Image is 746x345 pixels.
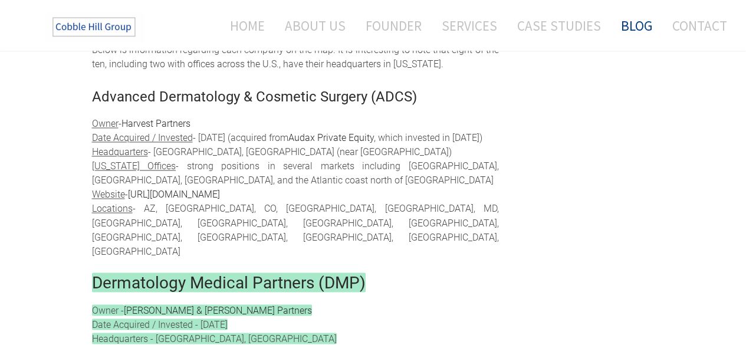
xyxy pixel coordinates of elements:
a: Blog [612,10,661,41]
a: [PERSON_NAME] & [PERSON_NAME] Partners [124,304,312,316]
img: The Cobble Hill Group LLC [45,12,145,42]
a: Case Studies [508,10,610,41]
web-highlight: Dermatology Medical Partners (DMP) [92,272,366,292]
u: Owner [92,118,119,129]
font: ​Advanced Dermatology & Cosmetic Surgery (ADCS) [92,88,417,105]
a: Home [212,10,274,41]
u: Date Acquired / Invested [92,132,193,143]
web-highlight: Headquarters - [GEOGRAPHIC_DATA], [GEOGRAPHIC_DATA] [92,333,337,344]
web-highlight: Date Acquired / Invested - [DATE] [92,318,228,330]
a: [URL][DOMAIN_NAME] [128,189,220,200]
a: Audax Private Equity [288,132,374,143]
a: Founder [357,10,430,41]
div: ​ [92,117,499,258]
u: Website [92,189,125,200]
font: - - [DATE] (acquired from , which invested in [DATE]) - [GEOGRAPHIC_DATA], [GEOGRAPHIC_DATA] (nea... [92,118,499,257]
u: Headquarters [92,146,148,157]
span: , including two with offices across the U.S., have their headquarters in [US_STATE]. [105,58,443,70]
u: Locations [92,203,133,214]
web-highlight: ​Owner - [92,304,124,316]
h2: ​ [92,274,499,291]
div: ​​Below is information regarding each company on the map. It is interesting to note that eight of... [92,43,499,71]
u: [US_STATE] Offices [92,160,176,172]
a: About Us [276,10,354,41]
a: Contact [663,10,727,41]
a: Services [433,10,506,41]
a: Harvest Partners [121,118,190,129]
